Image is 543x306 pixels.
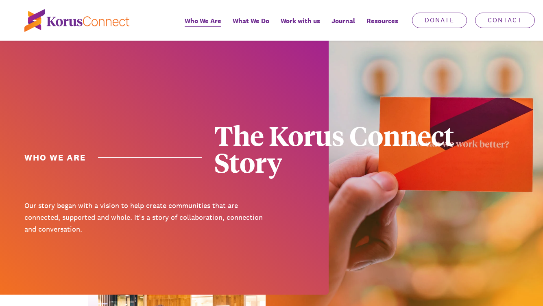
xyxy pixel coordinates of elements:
[185,15,221,27] span: Who We Are
[24,200,266,235] p: Our story began with a vision to help create communities that are connected, supported and whole....
[275,11,326,41] a: Work with us
[412,13,467,28] a: Donate
[233,15,269,27] span: What We Do
[24,9,129,32] img: korus-connect%2Fc5177985-88d5-491d-9cd7-4a1febad1357_logo.svg
[361,11,404,41] div: Resources
[24,152,202,163] h1: Who we are
[331,15,355,27] span: Journal
[326,11,361,41] a: Journal
[475,13,535,28] a: Contact
[281,15,320,27] span: Work with us
[227,11,275,41] a: What We Do
[179,11,227,41] a: Who We Are
[214,122,456,176] div: The Korus Connect Story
